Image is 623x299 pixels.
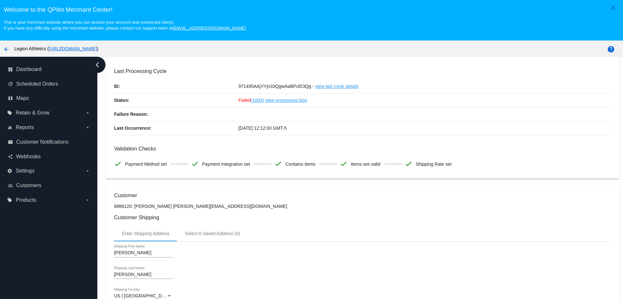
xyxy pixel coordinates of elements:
[416,157,452,171] span: Shipping Rate set
[122,231,169,236] div: Enter Shipping Address
[114,204,611,209] p: 6866120: [PERSON_NAME] [PERSON_NAME][EMAIL_ADDRESS][DOMAIN_NAME]
[173,26,246,30] a: [EMAIL_ADDRESS][DOMAIN_NAME]
[7,197,12,203] i: local_offer
[607,45,615,53] mat-icon: help
[114,93,238,107] p: Status:
[114,293,172,299] mat-select: Shipping Country
[114,146,611,152] h3: Validation Checks
[16,66,42,72] span: Dashboard
[16,125,34,130] span: Reports
[274,160,282,168] mat-icon: check
[8,93,90,103] a: map Maps
[265,93,307,107] a: view processing logs
[609,4,617,12] mat-icon: close
[114,79,238,93] p: ID:
[16,139,68,145] span: Customer Notifications
[8,67,13,72] i: dashboard
[8,154,13,159] i: share
[351,157,380,171] span: Items are valid
[315,79,359,93] a: view last cycle details
[114,107,238,121] p: Failure Reason:
[7,110,12,115] i: local_offer
[114,214,611,221] h3: Customer Shipping
[114,272,172,277] input: Shipping Last Name
[8,183,13,188] i: people_outline
[16,183,41,188] span: Customers
[8,180,90,191] a: people_outline Customers
[114,68,611,74] h3: Last Processing Cycle
[16,95,29,101] span: Maps
[114,121,238,135] p: Last Occurrence:
[114,192,611,198] h3: Customer
[49,46,97,51] a: [URL][DOMAIN_NAME]
[16,154,41,160] span: Webhooks
[125,157,166,171] span: Payment Method set
[16,81,58,87] span: Scheduled Orders
[8,79,90,89] a: update Scheduled Orders
[238,126,287,131] span: [DATE] 12:12:00 GMT-5
[7,125,12,130] i: equalizer
[4,6,619,13] h3: Welcome to the QPilot Merchant Center!
[405,160,412,168] mat-icon: check
[7,168,12,173] i: settings
[114,160,122,168] mat-icon: check
[185,231,240,236] div: Select A Saved Address (0)
[85,125,90,130] i: arrow_drop_down
[85,168,90,173] i: arrow_drop_down
[340,160,348,168] mat-icon: check
[8,96,13,101] i: map
[14,46,98,51] span: Legion Athletics ( )
[3,45,10,53] mat-icon: arrow_back
[238,84,314,89] span: 971495AAjYYjn33QgwAaBPuf23Qg -
[8,139,13,145] i: email
[114,293,171,298] span: US | [GEOGRAPHIC_DATA]
[114,250,172,256] input: Shipping First Name
[8,137,90,147] a: email Customer Notifications
[85,197,90,203] i: arrow_drop_down
[85,110,90,115] i: arrow_drop_down
[16,168,34,174] span: Settings
[8,64,90,75] a: dashboard Dashboard
[92,60,103,70] i: chevron_left
[202,157,250,171] span: Payment Integration set
[16,110,49,116] span: Retain & Grow
[8,151,90,162] a: share Webhooks
[285,157,315,171] span: Contains items
[251,93,264,107] a: (1004)
[191,160,199,168] mat-icon: check
[8,81,13,87] i: update
[4,20,246,30] small: This is your merchant website where you can access your account and connected site(s). If you hav...
[16,197,36,203] span: Products
[238,98,264,103] span: Failed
